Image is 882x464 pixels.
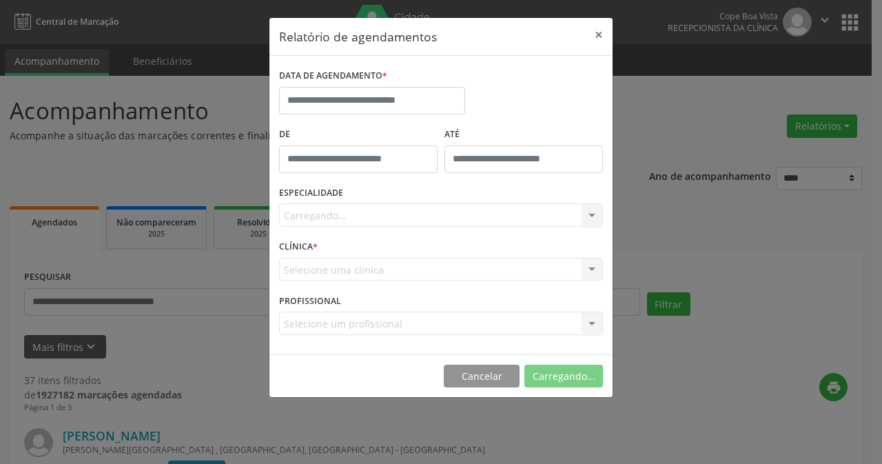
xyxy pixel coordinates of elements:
button: Close [585,18,613,52]
button: Carregando... [524,365,603,388]
label: PROFISSIONAL [279,290,341,312]
label: ATÉ [444,124,603,145]
label: ESPECIALIDADE [279,183,343,204]
button: Cancelar [444,365,520,388]
h5: Relatório de agendamentos [279,28,437,46]
label: CLÍNICA [279,236,318,258]
label: DATA DE AGENDAMENTO [279,65,387,87]
label: De [279,124,438,145]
